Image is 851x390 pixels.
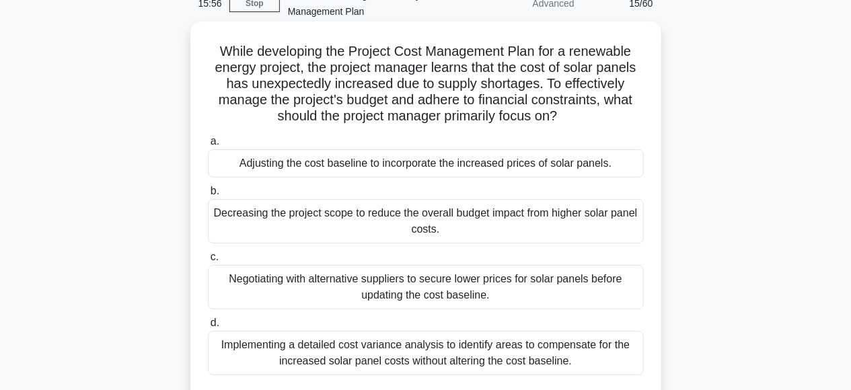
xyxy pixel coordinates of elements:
[208,265,644,309] div: Negotiating with alternative suppliers to secure lower prices for solar panels before updating th...
[211,317,219,328] span: d.
[211,251,219,262] span: c.
[211,135,219,147] span: a.
[207,43,645,125] h5: While developing the Project Cost Management Plan for a renewable energy project, the project man...
[208,199,644,243] div: Decreasing the project scope to reduce the overall budget impact from higher solar panel costs.
[211,185,219,196] span: b.
[208,331,644,375] div: Implementing a detailed cost variance analysis to identify areas to compensate for the increased ...
[208,149,644,178] div: Adjusting the cost baseline to incorporate the increased prices of solar panels.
